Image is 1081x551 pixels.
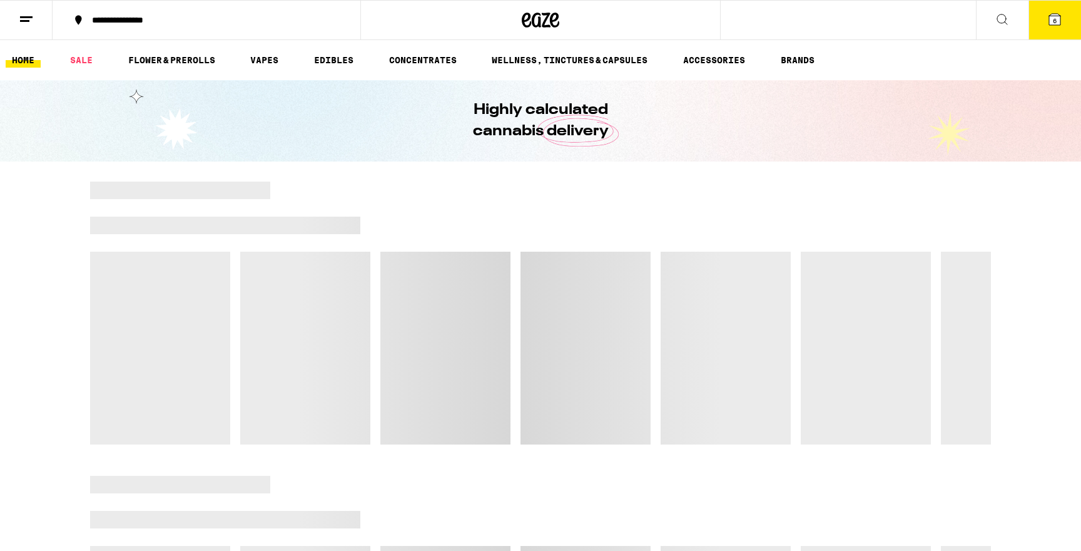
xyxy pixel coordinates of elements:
[774,53,821,68] a: BRANDS
[677,53,751,68] a: ACCESSORIES
[64,53,99,68] a: SALE
[383,53,463,68] a: CONCENTRATES
[1053,17,1057,24] span: 6
[6,53,41,68] a: HOME
[308,53,360,68] a: EDIBLES
[437,100,644,142] h1: Highly calculated cannabis delivery
[122,53,221,68] a: FLOWER & PREROLLS
[244,53,285,68] a: VAPES
[485,53,654,68] a: WELLNESS, TINCTURES & CAPSULES
[1028,1,1081,39] button: 6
